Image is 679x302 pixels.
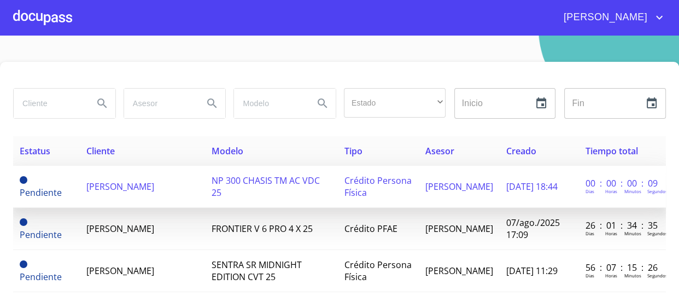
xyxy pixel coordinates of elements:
[344,223,397,235] span: Crédito PFAE
[309,90,336,117] button: Search
[506,145,536,157] span: Creado
[586,262,659,274] p: 56 : 07 : 15 : 26
[86,181,154,193] span: [PERSON_NAME]
[647,188,668,194] p: Segundos
[506,265,558,277] span: [DATE] 11:29
[344,175,412,199] span: Crédito Persona Física
[586,145,638,157] span: Tiempo total
[20,218,27,226] span: Pendiente
[605,188,617,194] p: Horas
[425,145,454,157] span: Asesor
[344,88,446,118] div: ​
[425,223,493,235] span: [PERSON_NAME]
[425,181,493,193] span: [PERSON_NAME]
[212,175,320,199] span: NP 300 CHASIS TM AC VDC 25
[14,89,85,118] input: search
[647,230,668,236] p: Segundos
[212,223,313,235] span: FRONTIER V 6 PRO 4 X 25
[555,9,653,26] span: [PERSON_NAME]
[586,272,594,278] p: Dias
[199,90,225,117] button: Search
[20,145,50,157] span: Estatus
[586,230,594,236] p: Dias
[234,89,305,118] input: search
[344,259,412,283] span: Crédito Persona Física
[20,176,27,184] span: Pendiente
[86,265,154,277] span: [PERSON_NAME]
[212,259,302,283] span: SENTRA SR MIDNIGHT EDITION CVT 25
[506,217,560,241] span: 07/ago./2025 17:09
[20,260,27,268] span: Pendiente
[20,187,62,199] span: Pendiente
[124,89,195,118] input: search
[425,265,493,277] span: [PERSON_NAME]
[344,145,362,157] span: Tipo
[605,230,617,236] p: Horas
[20,271,62,283] span: Pendiente
[586,219,659,231] p: 26 : 01 : 34 : 35
[586,188,594,194] p: Dias
[212,145,243,157] span: Modelo
[624,188,641,194] p: Minutos
[624,230,641,236] p: Minutos
[647,272,668,278] p: Segundos
[624,272,641,278] p: Minutos
[86,145,115,157] span: Cliente
[89,90,115,117] button: Search
[555,9,666,26] button: account of current user
[506,181,558,193] span: [DATE] 18:44
[586,177,659,189] p: 00 : 00 : 00 : 09
[605,272,617,278] p: Horas
[86,223,154,235] span: [PERSON_NAME]
[20,229,62,241] span: Pendiente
